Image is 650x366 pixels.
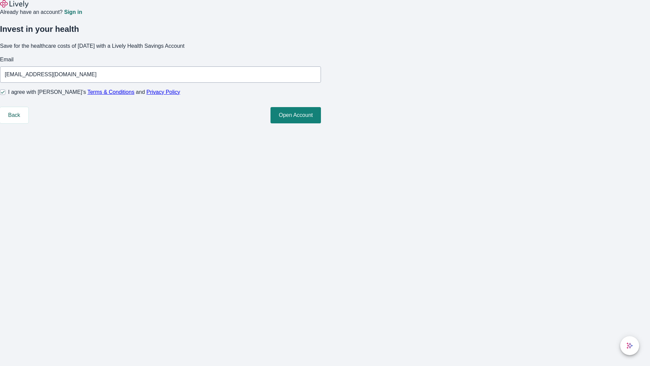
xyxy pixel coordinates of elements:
span: I agree with [PERSON_NAME]’s and [8,88,180,96]
a: Privacy Policy [147,89,180,95]
a: Sign in [64,9,82,15]
a: Terms & Conditions [87,89,134,95]
svg: Lively AI Assistant [626,342,633,349]
button: Open Account [270,107,321,123]
button: chat [620,336,639,355]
